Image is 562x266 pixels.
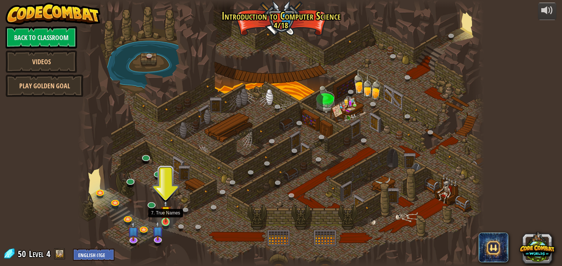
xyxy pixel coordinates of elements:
img: level-banner-unstarted-subscriber.png [152,221,163,240]
img: CodeCombat - Learn how to code by playing a game [6,3,100,25]
img: level-banner-unstarted-subscriber.png [128,221,139,241]
span: 50 [18,248,28,260]
span: Level [29,248,44,260]
a: Back to Classroom [6,26,77,49]
span: 4 [46,248,50,260]
button: Adjust volume [538,3,556,20]
a: Play Golden Goal [6,75,83,97]
img: level-banner-started.png [161,200,171,223]
a: Videos [6,50,77,73]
